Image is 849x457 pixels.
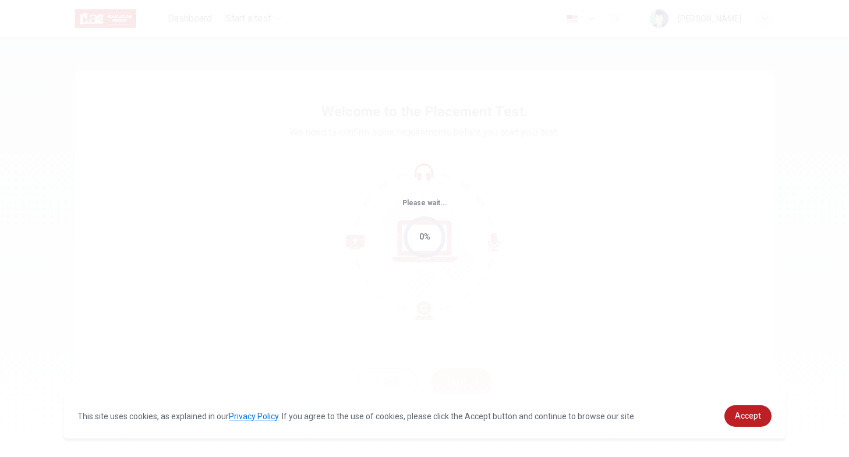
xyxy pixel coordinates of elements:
span: This site uses cookies, as explained in our . If you agree to the use of cookies, please click th... [77,412,636,421]
div: cookieconsent [63,394,785,438]
span: Please wait... [402,199,447,207]
div: 0% [419,230,430,244]
a: Privacy Policy [229,412,278,421]
a: dismiss cookie message [724,405,772,427]
span: Accept [735,411,761,420]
